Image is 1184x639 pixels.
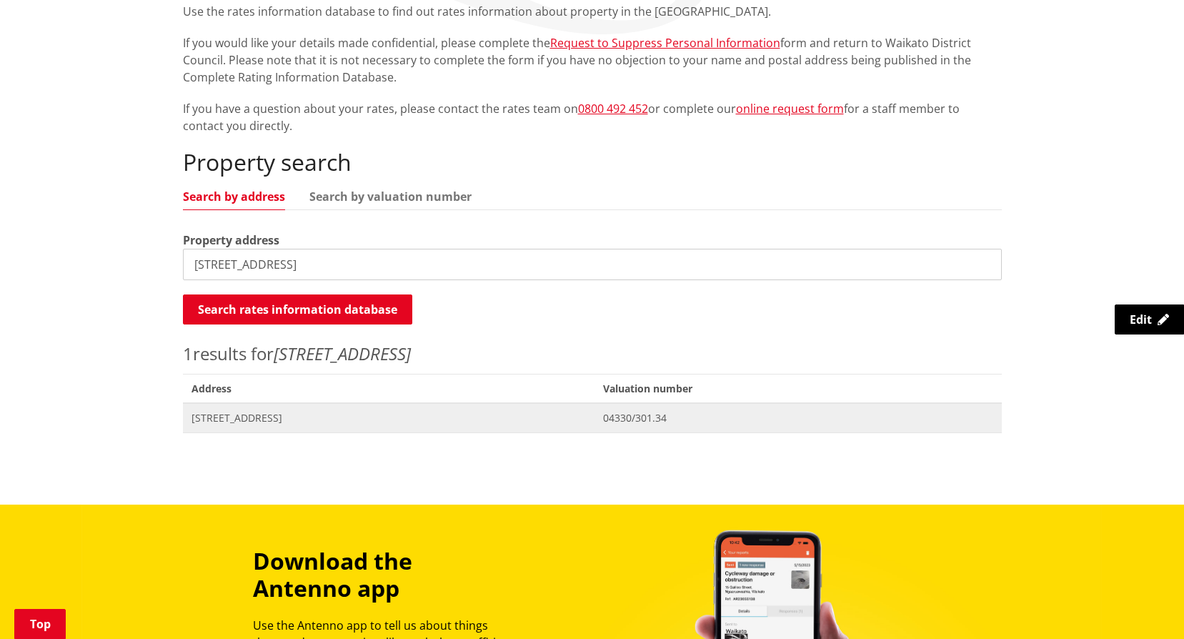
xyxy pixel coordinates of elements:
span: 1 [183,342,193,365]
a: Search by valuation number [309,191,472,202]
span: 04330/301.34 [603,411,993,425]
a: 0800 492 452 [578,101,648,117]
a: Top [14,609,66,639]
a: Search by address [183,191,285,202]
a: Edit [1115,304,1184,335]
p: results for [183,341,1002,367]
em: [STREET_ADDRESS] [274,342,411,365]
label: Property address [183,232,279,249]
h3: Download the Antenno app [253,548,512,603]
span: Address [183,374,595,403]
h2: Property search [183,149,1002,176]
p: If you would like your details made confidential, please complete the form and return to Waikato ... [183,34,1002,86]
iframe: Messenger Launcher [1118,579,1170,630]
a: online request form [736,101,844,117]
span: Valuation number [595,374,1001,403]
button: Search rates information database [183,294,412,325]
span: [STREET_ADDRESS] [191,411,587,425]
p: If you have a question about your rates, please contact the rates team on or complete our for a s... [183,100,1002,134]
input: e.g. Duke Street NGARUAWAHIA [183,249,1002,280]
a: [STREET_ADDRESS] 04330/301.34 [183,403,1002,432]
p: Use the rates information database to find out rates information about property in the [GEOGRAPHI... [183,3,1002,20]
span: Edit [1130,312,1152,327]
a: Request to Suppress Personal Information [550,35,780,51]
